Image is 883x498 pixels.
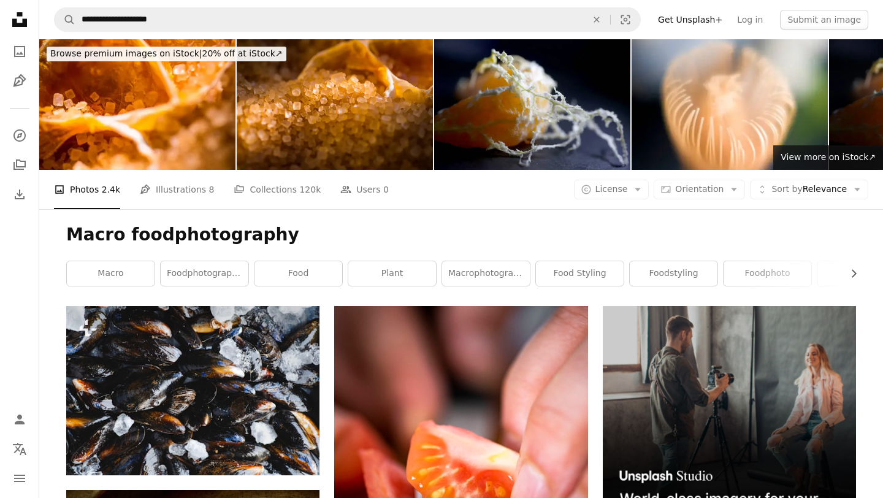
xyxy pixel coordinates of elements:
[781,152,876,162] span: View more on iStock ↗
[50,48,283,58] span: 20% off at iStock ↗
[55,8,75,31] button: Search Unsplash
[7,182,32,207] a: Download History
[780,10,868,29] button: Submit an image
[50,48,202,58] span: Browse premium images on iStock |
[611,8,640,31] button: Visual search
[574,180,649,199] button: License
[595,184,628,194] span: License
[66,306,319,475] img: a pile of mussels sitting on top of ice
[843,261,856,286] button: scroll list to the right
[675,184,724,194] span: Orientation
[7,153,32,177] a: Collections
[67,261,155,286] a: macro
[536,261,624,286] a: food styling
[632,39,828,170] img: Japanese tea ceremony
[161,261,248,286] a: foodphotography
[630,261,717,286] a: foodstyling
[39,39,294,69] a: Browse premium images on iStock|20% off at iStock↗
[7,466,32,491] button: Menu
[583,8,610,31] button: Clear
[724,261,811,286] a: foodphoto
[771,184,802,194] span: Sort by
[7,69,32,93] a: Illustrations
[299,183,321,196] span: 120k
[383,183,389,196] span: 0
[7,123,32,148] a: Explore
[654,180,745,199] button: Orientation
[66,385,319,396] a: a pile of mussels sitting on top of ice
[254,261,342,286] a: food
[7,407,32,432] a: Log in / Sign up
[750,180,868,199] button: Sort byRelevance
[442,261,530,286] a: macrophotography
[66,224,856,246] h1: Macro foodphotography
[773,145,883,170] a: View more on iStock↗
[434,39,630,170] img: Juicy Citrusy Lokan
[348,261,436,286] a: plant
[39,39,235,170] img: Brown sugar
[209,183,215,196] span: 8
[140,170,214,209] a: Illustrations 8
[651,10,730,29] a: Get Unsplash+
[7,437,32,461] button: Language
[7,39,32,64] a: Photos
[237,39,433,170] img: Brown sugar
[54,7,641,32] form: Find visuals sitewide
[730,10,770,29] a: Log in
[234,170,321,209] a: Collections 120k
[771,183,847,196] span: Relevance
[340,170,389,209] a: Users 0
